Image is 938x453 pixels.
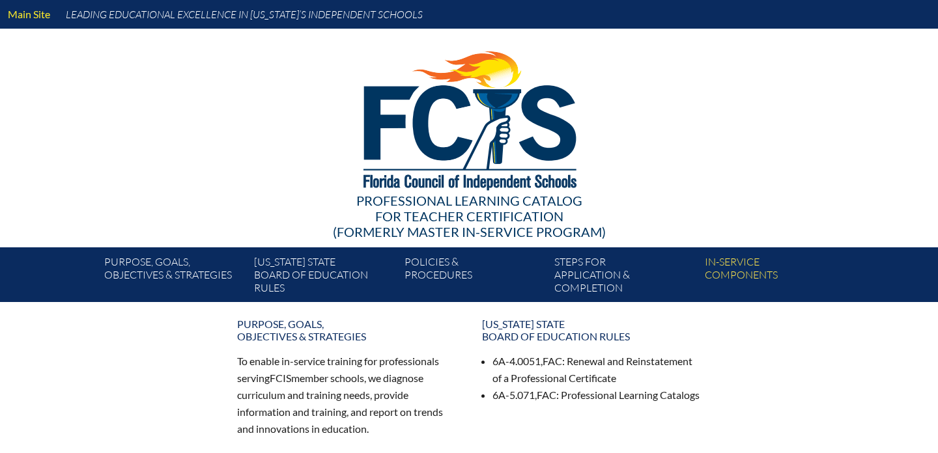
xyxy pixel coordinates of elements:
span: FAC [543,355,562,367]
a: [US_STATE] StateBoard of Education rules [249,253,399,302]
img: FCISlogo221.eps [335,29,604,206]
a: Purpose, goals,objectives & strategies [229,312,464,348]
a: Purpose, goals,objectives & strategies [99,253,249,302]
a: [US_STATE] StateBoard of Education rules [474,312,709,348]
a: Main Site [3,5,55,23]
a: In-servicecomponents [700,253,849,302]
li: 6A-4.0051, : Renewal and Reinstatement of a Professional Certificate [492,353,701,387]
span: FAC [537,389,556,401]
div: Professional Learning Catalog (formerly Master In-service Program) [94,193,844,240]
a: Steps forapplication & completion [549,253,699,302]
p: To enable in-service training for professionals serving member schools, we diagnose curriculum an... [237,353,456,437]
a: Policies &Procedures [399,253,549,302]
span: FCIS [270,372,291,384]
span: for Teacher Certification [375,208,563,224]
li: 6A-5.071, : Professional Learning Catalogs [492,387,701,404]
